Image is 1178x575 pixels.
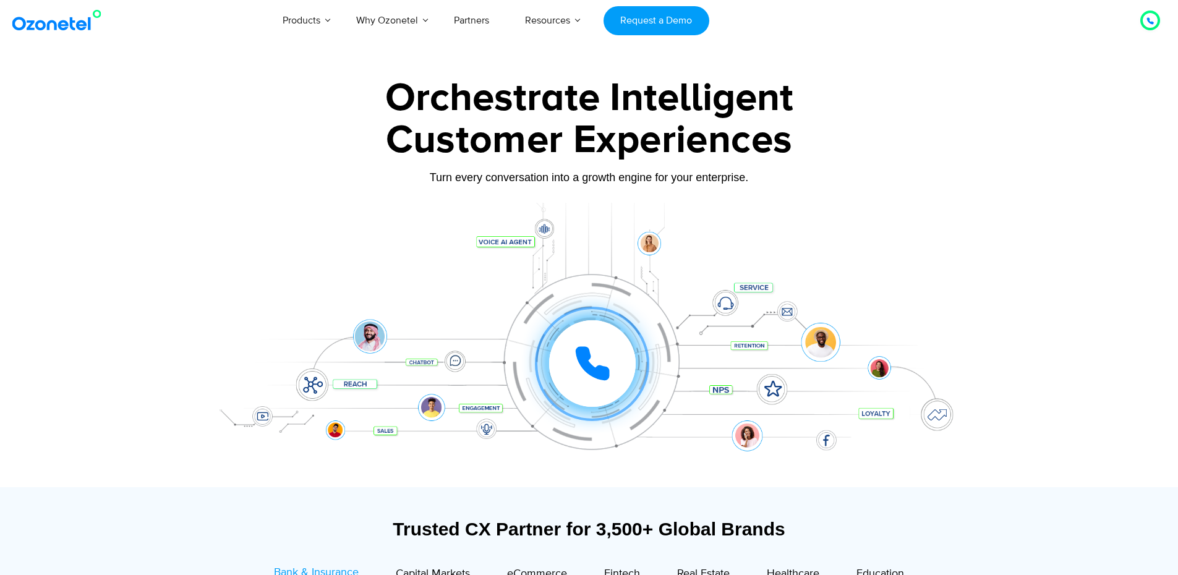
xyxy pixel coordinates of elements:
[209,518,970,540] div: Trusted CX Partner for 3,500+ Global Brands
[203,79,976,118] div: Orchestrate Intelligent
[604,6,709,35] a: Request a Demo
[203,111,976,170] div: Customer Experiences
[203,171,976,184] div: Turn every conversation into a growth engine for your enterprise.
